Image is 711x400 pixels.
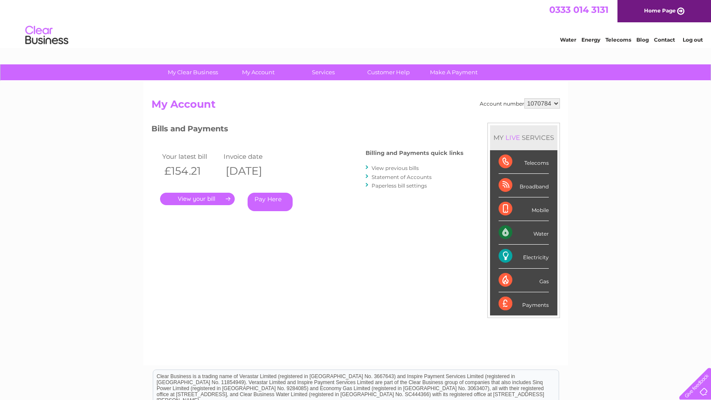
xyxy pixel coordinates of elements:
div: Broadband [499,174,549,197]
a: Services [288,64,359,80]
a: Water [560,36,576,43]
div: Telecoms [499,150,549,174]
h4: Billing and Payments quick links [366,150,463,156]
h3: Bills and Payments [151,123,463,138]
img: logo.png [25,22,69,48]
div: Electricity [499,245,549,268]
h2: My Account [151,98,560,115]
a: . [160,193,235,205]
a: Customer Help [353,64,424,80]
div: Payments [499,292,549,315]
a: Blog [636,36,649,43]
div: Account number [480,98,560,109]
div: Clear Business is a trading name of Verastar Limited (registered in [GEOGRAPHIC_DATA] No. 3667643... [153,5,559,42]
a: Contact [654,36,675,43]
div: Mobile [499,197,549,221]
a: Log out [683,36,703,43]
div: Water [499,221,549,245]
a: My Clear Business [157,64,228,80]
a: Make A Payment [418,64,489,80]
th: £154.21 [160,162,222,180]
a: 0333 014 3131 [549,4,608,15]
a: Paperless bill settings [372,182,427,189]
a: Telecoms [605,36,631,43]
td: Your latest bill [160,151,222,162]
th: [DATE] [221,162,283,180]
td: Invoice date [221,151,283,162]
div: MY SERVICES [490,125,557,150]
div: Gas [499,269,549,292]
a: My Account [223,64,293,80]
a: Energy [581,36,600,43]
a: View previous bills [372,165,419,171]
div: LIVE [504,133,522,142]
a: Statement of Accounts [372,174,432,180]
a: Pay Here [248,193,293,211]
